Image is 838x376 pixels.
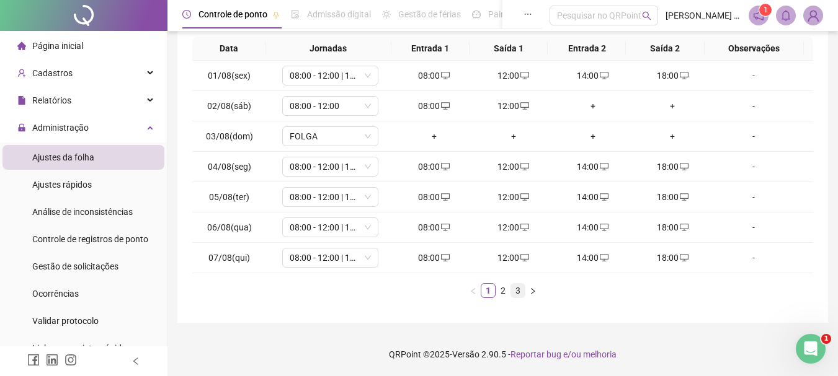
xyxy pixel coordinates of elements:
span: user-add [17,69,26,77]
div: - [717,129,790,143]
span: FOLGA [290,127,371,146]
span: Controle de registros de ponto [32,234,148,244]
div: 14:00 [558,251,628,265]
span: Painel do DP [488,9,537,19]
li: 3 [510,283,525,298]
div: - [717,221,790,234]
div: 08:00 [399,221,469,234]
span: 08:00 - 12:00 | 14:00 - 18:00 [290,218,371,237]
div: 08:00 [399,99,469,113]
span: Cadastros [32,68,73,78]
span: desktop [440,71,450,80]
span: Análise de inconsistências [32,207,133,217]
span: desktop [519,253,529,262]
span: down [364,133,372,140]
div: 18:00 [638,160,707,173]
footer: QRPoint © 2025 - 2.90.5 - [167,333,838,376]
span: 02/08(sáb) [207,101,251,111]
span: ellipsis [524,10,532,19]
div: 18:00 [638,190,707,204]
span: desktop [519,223,529,232]
li: 2 [496,283,510,298]
div: 14:00 [558,190,628,204]
span: desktop [599,71,608,80]
span: 01/08(sex) [208,71,251,81]
span: 04/08(seg) [208,162,251,172]
span: desktop [440,253,450,262]
th: Jornadas [265,37,391,61]
span: 08:00 - 12:00 | 14:00 - 18:00 [290,66,371,85]
span: lock [17,123,26,132]
div: - [717,99,790,113]
div: 12:00 [479,251,548,265]
div: 18:00 [638,251,707,265]
span: Administração [32,123,89,133]
span: Versão [452,349,479,359]
div: 12:00 [479,190,548,204]
span: 1 [764,6,768,14]
div: - [717,160,790,173]
span: instagram [65,354,77,366]
div: 18:00 [638,69,707,82]
span: bell [780,10,791,21]
span: Admissão digital [307,9,371,19]
div: 14:00 [558,160,628,173]
div: 14:00 [558,221,628,234]
span: down [364,72,372,79]
div: 08:00 [399,160,469,173]
span: sun [382,10,391,19]
span: down [364,193,372,201]
span: down [364,254,372,261]
span: 1 [821,334,831,344]
div: 12:00 [479,160,548,173]
span: dashboard [472,10,481,19]
span: desktop [519,162,529,171]
div: + [479,129,548,143]
span: Controle de ponto [198,9,267,19]
div: + [399,129,469,143]
span: desktop [679,223,689,232]
span: left [131,357,140,365]
span: Ajustes da folha [32,152,94,162]
div: - [717,69,790,82]
span: file-done [291,10,300,19]
span: desktop [679,253,689,262]
span: desktop [599,253,608,262]
div: 12:00 [479,99,548,113]
span: desktop [519,71,529,80]
span: 08:00 - 12:00 [290,97,371,115]
div: + [638,129,707,143]
div: - [717,190,790,204]
span: Gestão de solicitações [32,261,118,271]
span: Reportar bug e/ou melhoria [510,349,617,359]
span: linkedin [46,354,58,366]
th: Entrada 1 [391,37,470,61]
div: + [558,99,628,113]
span: Relatórios [32,95,71,105]
span: Página inicial [32,41,83,51]
th: Saída 1 [470,37,548,61]
span: desktop [519,193,529,201]
span: down [364,102,372,110]
div: 14:00 [558,69,628,82]
span: desktop [440,193,450,201]
button: right [525,283,540,298]
span: home [17,42,26,50]
span: clock-circle [182,10,191,19]
div: + [638,99,707,113]
div: + [558,129,628,143]
li: 1 [481,283,496,298]
span: search [642,11,651,20]
span: Observações [710,42,799,55]
span: Validar protocolo [32,316,99,326]
div: 08:00 [399,69,469,82]
span: 05/08(ter) [209,192,249,202]
div: - [717,251,790,265]
span: [PERSON_NAME] [PERSON_NAME] [666,9,741,22]
span: 03/08(dom) [206,131,253,141]
th: Data [192,37,265,61]
a: 1 [481,284,495,297]
span: desktop [440,223,450,232]
span: 08:00 - 12:00 | 14:00 - 18:00 [290,157,371,176]
span: desktop [440,102,450,110]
